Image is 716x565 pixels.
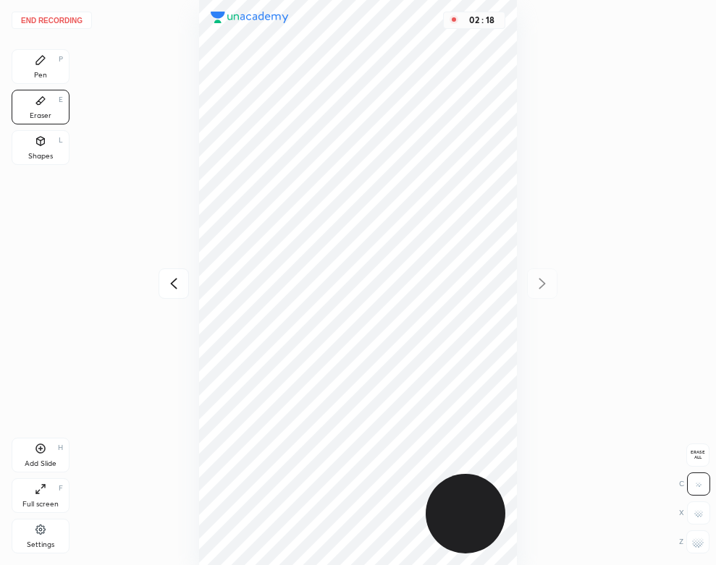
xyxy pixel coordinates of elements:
[679,472,710,496] div: C
[25,460,56,467] div: Add Slide
[27,541,54,548] div: Settings
[679,530,709,553] div: Z
[59,56,63,63] div: P
[679,501,710,524] div: X
[59,96,63,103] div: E
[12,12,92,29] button: End recording
[59,485,63,492] div: F
[464,15,499,25] div: 02 : 18
[34,72,47,79] div: Pen
[28,153,53,160] div: Shapes
[211,12,289,23] img: logo.38c385cc.svg
[30,112,51,119] div: Eraser
[59,137,63,144] div: L
[22,501,59,508] div: Full screen
[687,450,709,460] span: Erase all
[58,444,63,451] div: H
